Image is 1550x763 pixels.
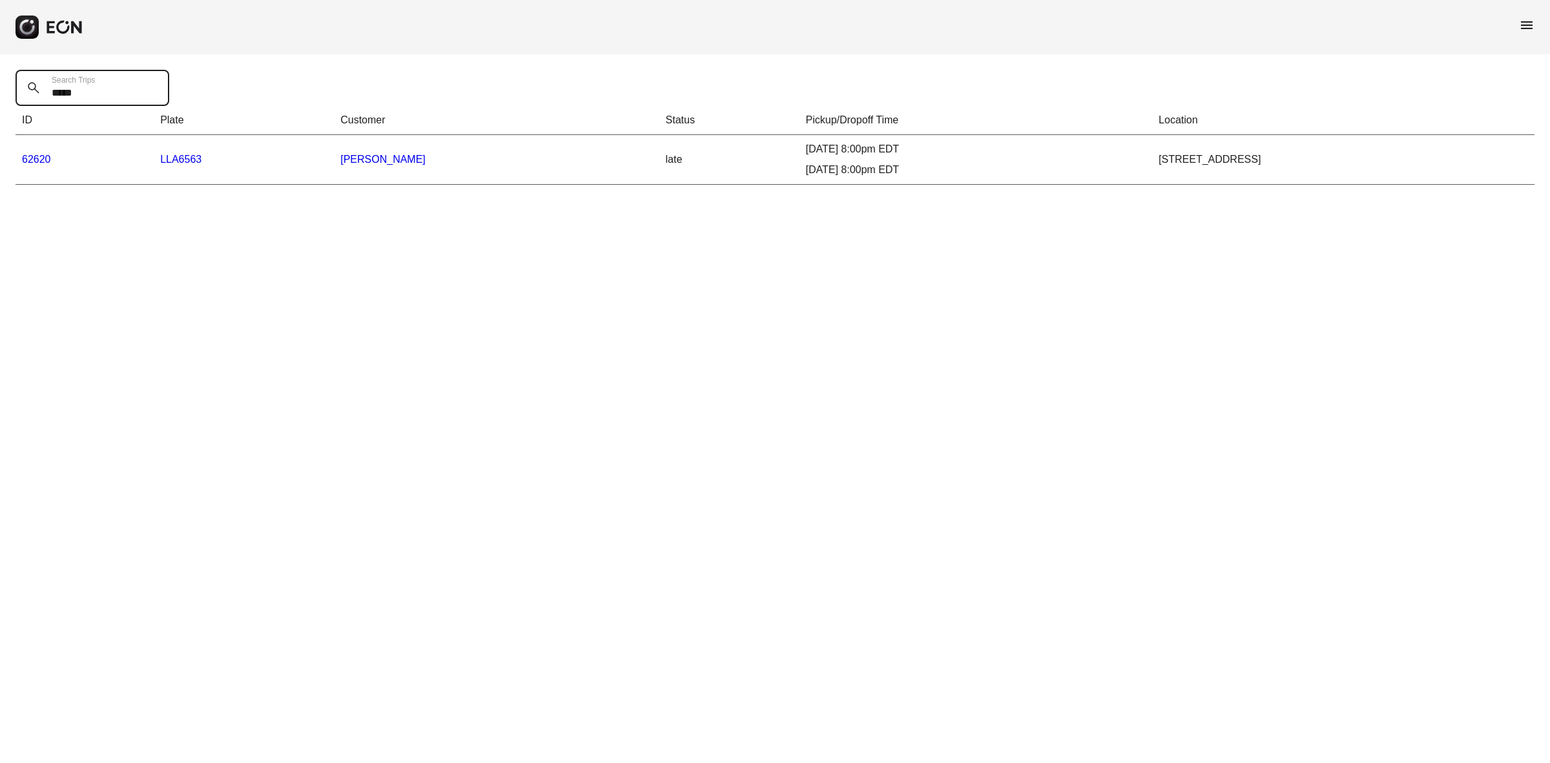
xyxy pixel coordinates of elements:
a: [PERSON_NAME] [340,154,426,165]
label: Search Trips [52,75,95,85]
td: [STREET_ADDRESS] [1152,135,1534,185]
div: [DATE] 8:00pm EDT [806,141,1146,157]
th: Customer [334,106,659,135]
th: Pickup/Dropoff Time [800,106,1153,135]
a: 62620 [22,154,51,165]
th: Plate [154,106,334,135]
span: menu [1519,17,1534,33]
div: [DATE] 8:00pm EDT [806,162,1146,178]
th: ID [15,106,154,135]
td: late [659,135,800,185]
th: Location [1152,106,1534,135]
th: Status [659,106,800,135]
a: LLA6563 [160,154,201,165]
